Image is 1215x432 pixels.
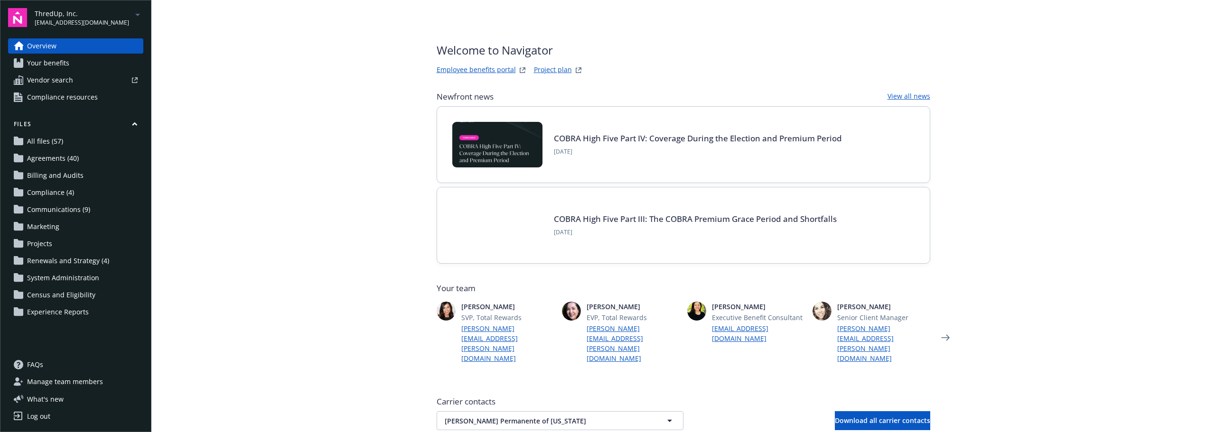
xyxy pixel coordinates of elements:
[8,357,143,372] a: FAQs
[554,133,842,144] a: COBRA High Five Part IV: Coverage During the Election and Premium Period
[27,409,50,424] div: Log out
[837,302,930,312] span: [PERSON_NAME]
[27,90,98,105] span: Compliance resources
[534,64,572,76] a: Project plan
[8,219,143,234] a: Marketing
[35,8,143,27] button: ThredUp, Inc.[EMAIL_ADDRESS][DOMAIN_NAME]arrowDropDown
[8,134,143,149] a: All files (57)
[8,73,143,88] a: Vendor search
[27,134,63,149] span: All files (57)
[27,253,109,268] span: Renewals and Strategy (4)
[8,168,143,183] a: Billing and Audits
[437,396,930,407] span: Carrier contacts
[712,302,805,312] span: [PERSON_NAME]
[437,302,456,321] img: photo
[8,185,143,200] a: Compliance (4)
[461,313,554,322] span: SVP, Total Rewards
[712,313,805,322] span: Executive Benefit Consultant
[27,151,79,166] span: Agreements (40)
[27,73,73,88] span: Vendor search
[437,91,494,102] span: Newfront news
[8,236,143,251] a: Projects
[517,64,528,76] a: striveWebsite
[8,90,143,105] a: Compliance resources
[27,304,89,320] span: Experience Reports
[8,394,79,404] button: What's new
[452,202,542,248] img: BLOG-Card Image - Compliance - COBRA High Five Pt 3 - 09-03-25.jpg
[587,313,680,322] span: EVP, Total Rewards
[573,64,584,76] a: projectPlanWebsite
[452,122,542,167] img: BLOG-Card Image - Compliance - COBRA High Five Pt 4 - 09-04-25.jpg
[554,147,842,156] span: [DATE]
[554,228,837,237] span: [DATE]
[132,9,143,20] a: arrowDropDown
[587,323,680,363] a: [PERSON_NAME][EMAIL_ADDRESS][PERSON_NAME][DOMAIN_NAME]
[437,411,683,430] button: [PERSON_NAME] Permanente of [US_STATE]
[8,304,143,320] a: Experience Reports
[437,42,584,59] span: Welcome to Navigator
[27,394,64,404] span: What ' s new
[8,202,143,217] a: Communications (9)
[587,302,680,312] span: [PERSON_NAME]
[27,219,59,234] span: Marketing
[27,270,99,285] span: System Administration
[835,411,930,430] button: Download all carrier contacts
[687,302,706,321] img: photo
[8,287,143,303] a: Census and Eligibility
[27,374,103,389] span: Manage team members
[813,302,832,321] img: photo
[554,213,837,224] a: COBRA High Five Part III: The COBRA Premium Grace Period and Shortfalls
[461,302,554,312] span: [PERSON_NAME]
[437,283,930,294] span: Your team
[27,202,90,217] span: Communications (9)
[888,91,930,102] a: View all news
[27,55,69,71] span: Your benefits
[445,416,642,426] span: [PERSON_NAME] Permanente of [US_STATE]
[8,38,143,54] a: Overview
[27,168,84,183] span: Billing and Audits
[35,18,129,27] span: [EMAIL_ADDRESS][DOMAIN_NAME]
[8,120,143,132] button: Files
[461,323,554,363] a: [PERSON_NAME][EMAIL_ADDRESS][PERSON_NAME][DOMAIN_NAME]
[837,313,930,322] span: Senior Client Manager
[8,374,143,389] a: Manage team members
[27,357,43,372] span: FAQs
[712,323,805,343] a: [EMAIL_ADDRESS][DOMAIN_NAME]
[27,287,95,303] span: Census and Eligibility
[35,9,129,18] span: ThredUp, Inc.
[8,55,143,71] a: Your benefits
[938,330,953,345] a: Next
[8,151,143,166] a: Agreements (40)
[8,270,143,285] a: System Administration
[27,38,56,54] span: Overview
[27,185,74,200] span: Compliance (4)
[8,253,143,268] a: Renewals and Strategy (4)
[562,302,581,321] img: photo
[837,323,930,363] a: [PERSON_NAME][EMAIL_ADDRESS][PERSON_NAME][DOMAIN_NAME]
[27,236,52,251] span: Projects
[437,64,516,76] a: Employee benefits portal
[835,416,930,425] span: Download all carrier contacts
[8,8,27,27] img: navigator-logo.svg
